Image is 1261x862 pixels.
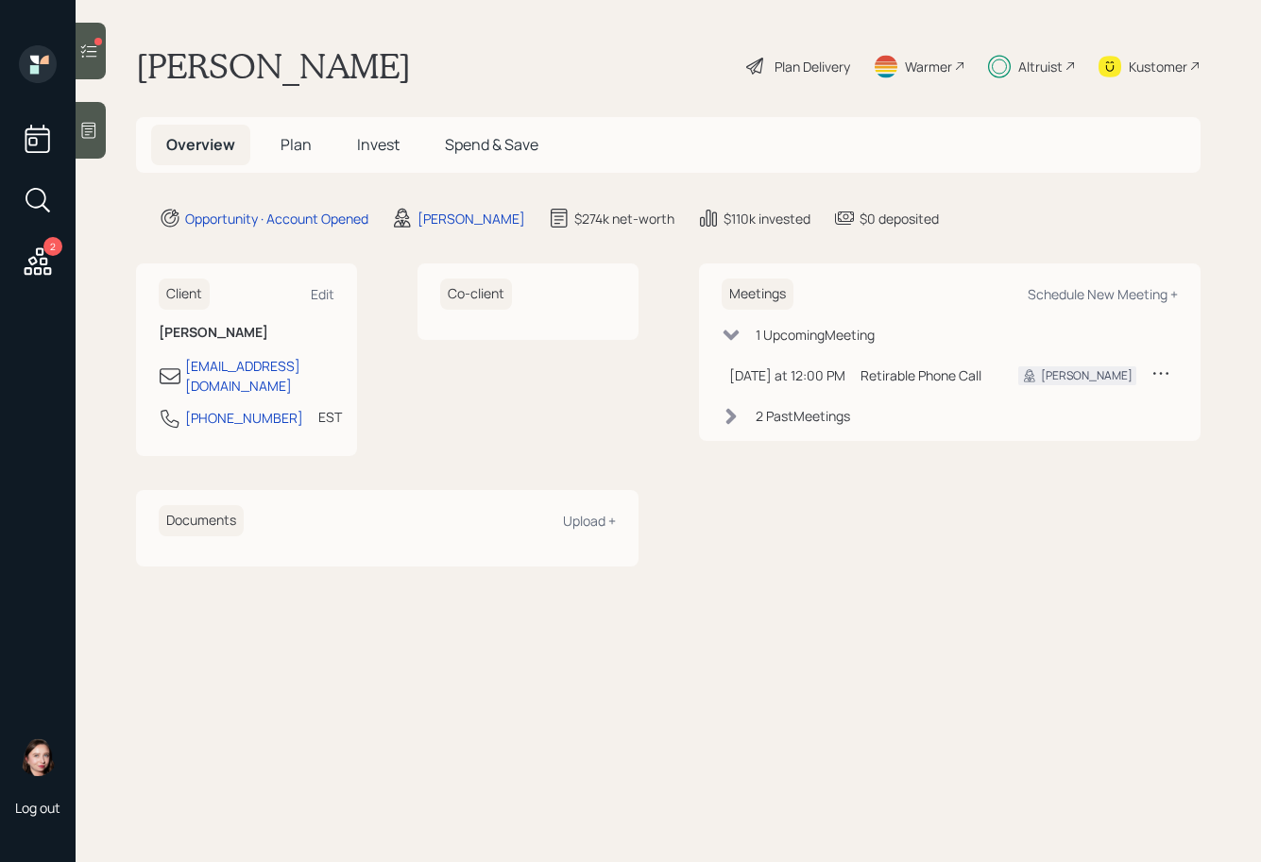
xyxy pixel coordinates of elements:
div: 2 [43,237,62,256]
h1: [PERSON_NAME] [136,45,411,87]
img: aleksandra-headshot.png [19,738,57,776]
div: Upload + [563,512,616,530]
div: $110k invested [724,209,810,228]
span: Plan [281,134,312,155]
div: Retirable Phone Call [861,365,989,385]
div: Warmer [905,57,952,76]
h6: Documents [159,505,244,536]
div: EST [318,407,342,427]
h6: Meetings [722,279,793,310]
div: [PHONE_NUMBER] [185,408,303,428]
div: Opportunity · Account Opened [185,209,368,228]
div: Altruist [1018,57,1063,76]
div: 1 Upcoming Meeting [756,325,875,345]
div: Schedule New Meeting + [1028,285,1178,303]
div: [EMAIL_ADDRESS][DOMAIN_NAME] [185,356,334,396]
div: [PERSON_NAME] [417,209,525,228]
div: Log out [15,799,60,817]
div: Plan Delivery [775,57,850,76]
div: 2 Past Meeting s [756,406,850,426]
div: Kustomer [1129,57,1187,76]
span: Spend & Save [445,134,538,155]
div: [DATE] at 12:00 PM [729,365,845,385]
div: [PERSON_NAME] [1041,367,1133,384]
div: Edit [311,285,334,303]
div: $274k net-worth [574,209,674,228]
h6: Client [159,279,210,310]
h6: [PERSON_NAME] [159,325,334,341]
h6: Co-client [440,279,512,310]
div: $0 deposited [860,209,939,228]
span: Overview [166,134,235,155]
span: Invest [357,134,400,155]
